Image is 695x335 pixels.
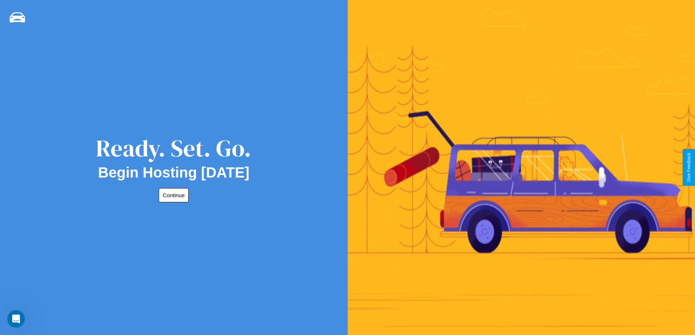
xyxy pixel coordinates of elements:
div: Give Feedback [686,153,691,182]
iframe: Intercom live chat [7,310,25,328]
h2: Begin Hosting [DATE] [98,164,250,181]
button: Continue [159,188,189,202]
div: Ready. Set. Go. [96,132,251,164]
